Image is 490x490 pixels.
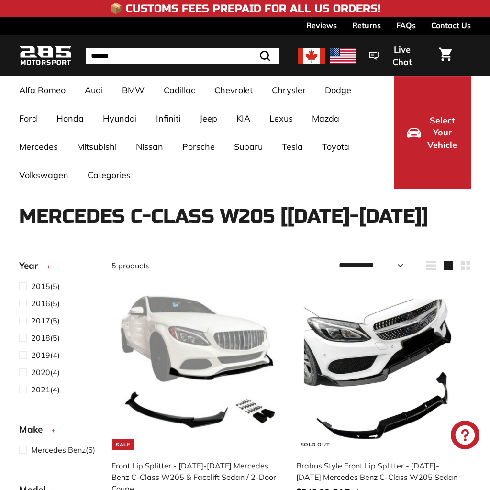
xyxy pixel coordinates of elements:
a: Jeep [190,104,227,133]
a: Chrysler [262,76,315,104]
a: BMW [112,76,154,104]
span: 2021 [31,385,50,394]
a: Cadillac [154,76,205,104]
span: 2018 [31,333,50,343]
a: Returns [352,17,381,33]
div: Sold Out [297,439,334,450]
span: (5) [31,332,60,344]
img: front lip mercedes w205 [119,290,279,450]
img: mercedes c class front lip [303,290,464,450]
a: Mitsubishi [67,133,126,161]
span: (4) [31,384,60,395]
button: Select Your Vehicle [394,76,471,189]
span: Make [19,423,50,436]
a: FAQs [396,17,416,33]
a: Volkswagen [10,161,78,189]
a: Honda [47,104,93,133]
a: Categories [78,161,140,189]
button: Live Chat [356,38,433,74]
a: Alfa Romeo [10,76,75,104]
div: Brabus Style Front Lip Splitter - [DATE]-[DATE] Mercedes Benz C-Class W205 Sedan [296,460,461,483]
a: Reviews [306,17,337,33]
a: Porsche [173,133,224,161]
div: 5 products [111,260,291,271]
div: Sale [112,439,134,450]
a: Contact Us [431,17,471,33]
span: Year [19,259,45,273]
a: Dodge [315,76,361,104]
a: Chevrolet [205,76,262,104]
span: 2016 [31,299,50,308]
a: Cart [433,40,457,72]
a: Audi [75,76,112,104]
span: (5) [31,444,95,456]
span: 2020 [31,367,50,377]
h4: 📦 Customs Fees Prepaid for All US Orders! [110,3,380,14]
a: Toyota [312,133,359,161]
a: Subaru [224,133,272,161]
span: (5) [31,315,60,326]
span: (4) [31,349,60,361]
a: Lexus [260,104,302,133]
a: KIA [227,104,260,133]
span: 2015 [31,281,50,291]
span: (4) [31,367,60,378]
span: 2019 [31,350,50,360]
span: (5) [31,280,60,292]
a: Tesla [272,133,312,161]
a: Mazda [302,104,349,133]
a: Ford [10,104,47,133]
inbox-online-store-chat: Shopify online store chat [448,421,482,452]
a: Nissan [126,133,173,161]
h1: Mercedes C-Class W205 [[DATE]-[DATE]] [19,206,471,227]
img: Logo_285_Motorsport_areodynamics_components [19,45,72,67]
span: 2017 [31,316,50,325]
span: Live Chat [383,44,421,68]
input: Search [86,48,279,64]
a: Mercedes [10,133,67,161]
button: Year [19,256,96,280]
span: Mercedes Benz [31,445,86,455]
a: Infiniti [146,104,190,133]
a: Hyundai [93,104,146,133]
span: (5) [31,298,60,309]
button: Make [19,420,96,444]
span: Select Your Vehicle [426,114,458,151]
